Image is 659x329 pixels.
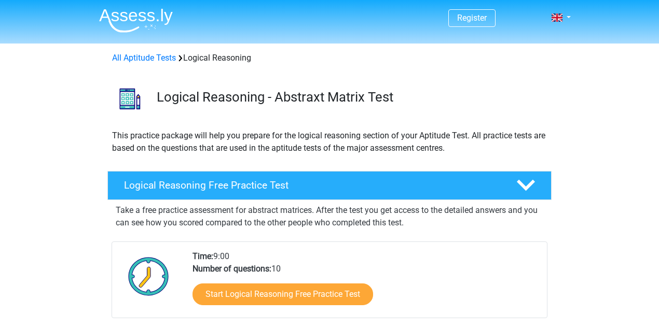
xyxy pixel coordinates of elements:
[457,13,487,23] a: Register
[108,77,152,121] img: logical reasoning
[124,179,500,191] h4: Logical Reasoning Free Practice Test
[157,89,543,105] h3: Logical Reasoning - Abstraxt Matrix Test
[193,251,213,261] b: Time:
[103,171,556,200] a: Logical Reasoning Free Practice Test
[193,283,373,305] a: Start Logical Reasoning Free Practice Test
[193,264,271,274] b: Number of questions:
[108,52,551,64] div: Logical Reasoning
[122,250,175,302] img: Clock
[185,250,546,318] div: 9:00 10
[112,130,547,154] p: This practice package will help you prepare for the logical reasoning section of your Aptitude Te...
[99,8,173,33] img: Assessly
[112,53,176,63] a: All Aptitude Tests
[116,204,543,229] p: Take a free practice assessment for abstract matrices. After the test you get access to the detai...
